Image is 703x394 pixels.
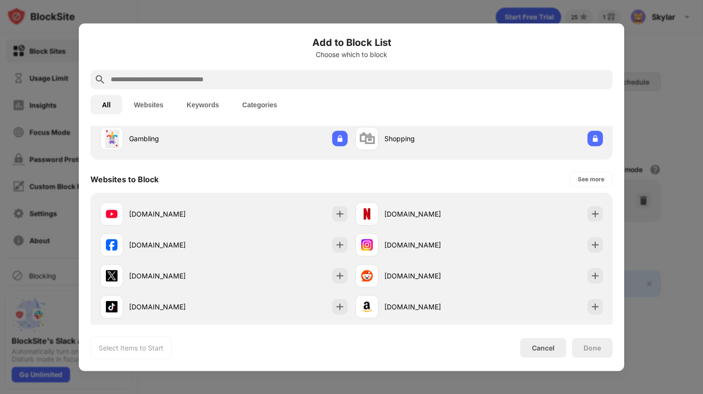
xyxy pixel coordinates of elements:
[359,129,375,148] div: 🛍
[99,343,163,352] div: Select Items to Start
[90,50,613,58] div: Choose which to block
[122,95,175,114] button: Websites
[90,35,613,49] h6: Add to Block List
[532,344,555,352] div: Cancel
[175,95,231,114] button: Keywords
[578,174,604,184] div: See more
[106,270,117,281] img: favicons
[384,209,479,219] div: [DOMAIN_NAME]
[106,208,117,219] img: favicons
[361,270,373,281] img: favicons
[129,209,224,219] div: [DOMAIN_NAME]
[361,208,373,219] img: favicons
[90,95,122,114] button: All
[102,129,122,148] div: 🃏
[129,302,224,312] div: [DOMAIN_NAME]
[94,73,106,85] img: search.svg
[129,240,224,250] div: [DOMAIN_NAME]
[361,239,373,250] img: favicons
[361,301,373,312] img: favicons
[129,271,224,281] div: [DOMAIN_NAME]
[90,174,159,184] div: Websites to Block
[384,240,479,250] div: [DOMAIN_NAME]
[384,133,479,144] div: Shopping
[106,239,117,250] img: favicons
[129,133,224,144] div: Gambling
[384,302,479,312] div: [DOMAIN_NAME]
[106,301,117,312] img: favicons
[584,344,601,351] div: Done
[384,271,479,281] div: [DOMAIN_NAME]
[231,95,289,114] button: Categories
